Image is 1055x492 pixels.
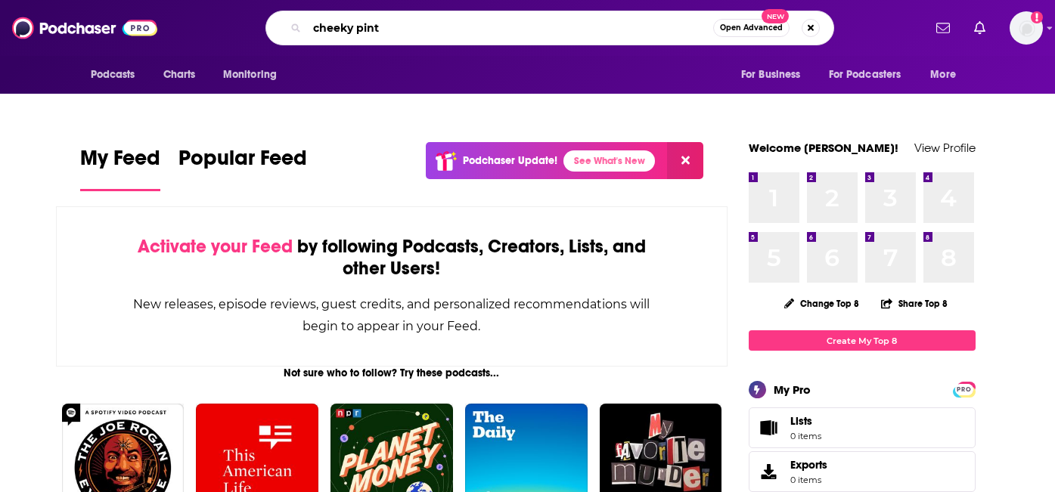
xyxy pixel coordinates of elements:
[749,141,898,155] a: Welcome [PERSON_NAME]!
[790,458,827,472] span: Exports
[12,14,157,42] img: Podchaser - Follow, Share and Rate Podcasts
[80,145,160,191] a: My Feed
[955,383,973,395] a: PRO
[1010,11,1043,45] span: Logged in as PresleyM
[749,407,976,448] a: Lists
[307,16,713,40] input: Search podcasts, credits, & more...
[178,145,307,180] span: Popular Feed
[178,145,307,191] a: Popular Feed
[731,60,820,89] button: open menu
[265,11,834,45] div: Search podcasts, credits, & more...
[154,60,205,89] a: Charts
[790,414,812,428] span: Lists
[790,475,827,485] span: 0 items
[775,294,869,313] button: Change Top 8
[920,60,975,89] button: open menu
[56,367,728,379] div: Not sure who to follow? Try these podcasts...
[762,9,789,23] span: New
[754,461,784,482] span: Exports
[930,15,956,41] a: Show notifications dropdown
[829,64,901,85] span: For Podcasters
[80,60,155,89] button: open menu
[790,431,821,441] span: 0 items
[1010,11,1043,45] img: User Profile
[968,15,991,41] a: Show notifications dropdown
[754,417,784,438] span: Lists
[774,382,811,397] div: My Pro
[132,236,652,280] div: by following Podcasts, Creators, Lists, and other Users!
[741,64,801,85] span: For Business
[163,64,196,85] span: Charts
[80,145,160,180] span: My Feed
[213,60,296,89] button: open menu
[955,384,973,395] span: PRO
[1031,11,1043,23] svg: Add a profile image
[223,64,277,85] span: Monitoring
[138,235,293,258] span: Activate your Feed
[132,293,652,337] div: New releases, episode reviews, guest credits, and personalized recommendations will begin to appe...
[819,60,923,89] button: open menu
[914,141,976,155] a: View Profile
[91,64,135,85] span: Podcasts
[720,24,783,32] span: Open Advanced
[563,150,655,172] a: See What's New
[463,154,557,167] p: Podchaser Update!
[930,64,956,85] span: More
[749,451,976,492] a: Exports
[880,289,948,318] button: Share Top 8
[713,19,790,37] button: Open AdvancedNew
[1010,11,1043,45] button: Show profile menu
[790,414,821,428] span: Lists
[749,330,976,351] a: Create My Top 8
